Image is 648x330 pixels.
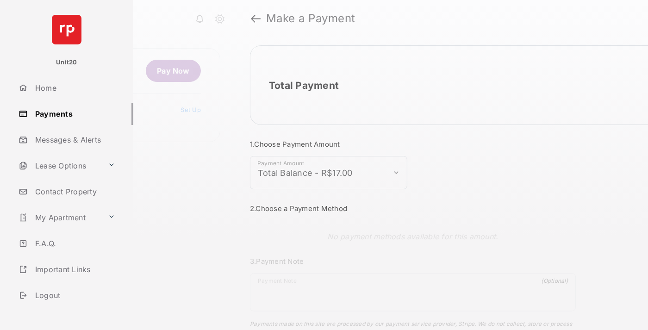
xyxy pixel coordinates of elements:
a: Lease Options [15,155,104,177]
a: Contact Property [15,181,133,203]
a: Important Links [15,258,119,280]
a: Payments [15,103,133,125]
a: Messages & Alerts [15,129,133,151]
h3: 3. Payment Note [250,257,576,266]
p: No payment methods available for this amount. [327,231,498,242]
a: Home [15,77,133,99]
a: F.A.Q. [15,232,133,255]
a: Logout [15,284,133,306]
img: svg+xml;base64,PHN2ZyB4bWxucz0iaHR0cDovL3d3dy53My5vcmcvMjAwMC9zdmciIHdpZHRoPSI2NCIgaGVpZ2h0PSI2NC... [52,15,81,44]
a: My Apartment [15,206,104,229]
strong: Make a Payment [266,13,355,24]
p: Unit20 [56,58,77,67]
h3: 2. Choose a Payment Method [250,204,576,213]
h2: Total Payment [269,80,339,91]
h3: 1. Choose Payment Amount [250,140,576,149]
a: Set Up [181,106,201,113]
